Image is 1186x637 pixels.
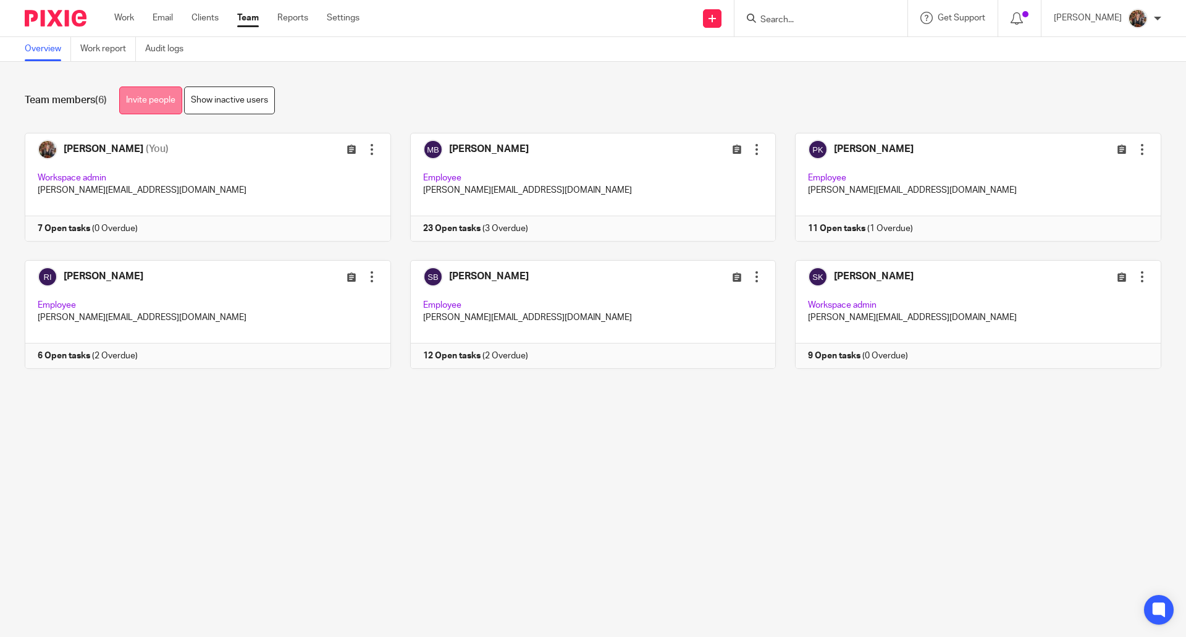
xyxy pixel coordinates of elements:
a: Show inactive users [184,86,275,114]
a: Work [114,12,134,24]
a: Email [153,12,173,24]
a: Invite people [119,86,182,114]
a: Settings [327,12,360,24]
span: (6) [95,95,107,105]
a: Team [237,12,259,24]
h1: Team members [25,94,107,107]
input: Search [759,15,870,26]
a: Clients [191,12,219,24]
a: Reports [277,12,308,24]
p: [PERSON_NAME] [1054,12,1122,24]
img: Pixie [25,10,86,27]
a: Overview [25,37,71,61]
span: Get Support [938,14,985,22]
a: Work report [80,37,136,61]
img: 20241226_124325-EDIT.jpg [1128,9,1148,28]
a: Audit logs [145,37,193,61]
